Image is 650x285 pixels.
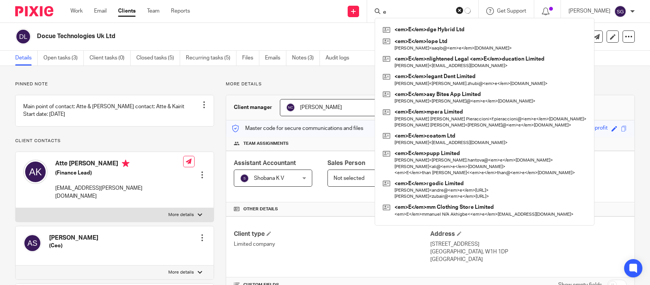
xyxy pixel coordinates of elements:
h3: Client manager [234,104,272,111]
h5: (Finance Lead) [55,169,183,177]
h4: Client type [234,230,430,238]
span: Other details [243,206,278,212]
svg: Results are loading [465,8,471,14]
span: Team assignments [243,141,289,147]
a: Work [70,7,83,15]
p: [EMAIL_ADDRESS][PERSON_NAME][DOMAIN_NAME] [55,184,183,200]
span: Sales Person [327,160,365,166]
h4: Atte [PERSON_NAME] [55,160,183,169]
img: svg%3E [23,160,48,184]
h2: Docue Technologies Uk Ltd [37,32,432,40]
a: Email [94,7,107,15]
span: Assistant Accountant [234,160,296,166]
img: svg%3E [23,234,42,252]
p: More details [168,212,194,218]
span: Not selected [334,176,364,181]
a: Open tasks (3) [43,51,84,66]
h4: [PERSON_NAME] [49,234,98,242]
p: [PERSON_NAME] [569,7,610,15]
i: Primary [122,160,129,167]
p: Pinned note [15,81,214,87]
a: Audit logs [326,51,355,66]
a: Clients [118,7,136,15]
img: svg%3E [286,103,295,112]
h5: (Ceo) [49,242,98,250]
p: More details [226,81,635,87]
p: [GEOGRAPHIC_DATA], W1H 1DP [430,248,627,256]
p: Client contacts [15,138,214,144]
span: Shobana K V [254,176,284,181]
a: Closed tasks (5) [136,51,180,66]
a: Client tasks (0) [89,51,131,66]
p: [STREET_ADDRESS] [430,240,627,248]
a: Emails [265,51,286,66]
p: [GEOGRAPHIC_DATA] [430,256,627,263]
a: Team [147,7,160,15]
span: Get Support [497,8,526,14]
input: Search [382,9,451,16]
img: svg%3E [240,174,249,183]
p: More details [168,269,194,275]
h4: Address [430,230,627,238]
img: Pixie [15,6,53,16]
span: [PERSON_NAME] [300,105,342,110]
img: svg%3E [15,29,31,45]
a: Files [242,51,259,66]
img: svg%3E [614,5,626,18]
a: Recurring tasks (5) [186,51,236,66]
p: Master code for secure communications and files [232,125,363,132]
a: Reports [171,7,190,15]
a: Notes (3) [292,51,320,66]
a: Details [15,51,38,66]
p: Limited company [234,240,430,248]
button: Clear [456,6,463,14]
